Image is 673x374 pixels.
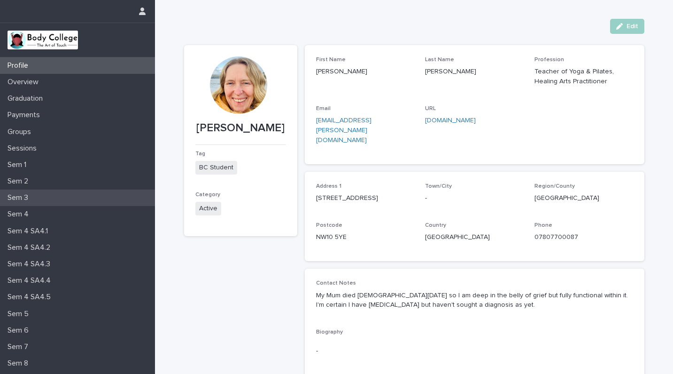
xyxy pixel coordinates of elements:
p: Sem 4 SA4.4 [4,276,58,285]
p: NW10 5YE [316,232,414,242]
a: [DOMAIN_NAME] [425,117,476,124]
span: Address 1 [316,183,341,189]
p: Sem 1 [4,160,34,169]
p: Sem 8 [4,359,36,368]
p: Profile [4,61,36,70]
p: Graduation [4,94,50,103]
p: - [425,193,523,203]
span: URL [425,106,436,111]
span: Tag [195,151,205,157]
button: Edit [610,19,644,34]
p: [GEOGRAPHIC_DATA] [425,232,523,242]
img: xvtzy2PTuGgGH0xbwGb2 [8,31,78,49]
p: Sem 4 SA4.5 [4,293,58,302]
span: First Name [316,57,346,63]
span: Last Name [425,57,454,63]
p: [PERSON_NAME] [425,67,523,77]
span: Biography [316,329,343,335]
span: Category [195,192,220,198]
p: Sem 4 [4,210,36,219]
p: Sem 7 [4,342,36,351]
p: Groups [4,127,39,136]
p: Sem 3 [4,193,36,202]
p: Sem 4 SA4.3 [4,260,58,269]
p: [GEOGRAPHIC_DATA] [534,193,633,203]
p: Payments [4,111,47,119]
p: [STREET_ADDRESS] [316,193,414,203]
p: Overview [4,78,46,87]
span: Town/City [425,183,452,189]
span: Country [425,223,446,228]
p: [PERSON_NAME] [316,67,414,77]
p: Sem 5 [4,310,36,318]
span: Email [316,106,331,111]
a: 07807700087 [534,234,578,240]
p: Teacher of Yoga & Pilates, Healing Arts Practitioner [534,67,633,87]
p: Sem 6 [4,326,36,335]
span: Contact Notes [316,280,356,286]
span: Region/County [534,183,575,189]
p: Sem 4 SA4.2 [4,243,58,252]
a: [EMAIL_ADDRESS][PERSON_NAME][DOMAIN_NAME] [316,117,371,143]
p: - [316,346,633,356]
span: Edit [627,23,638,30]
p: Sem 4 SA4.1 [4,227,55,236]
span: Postcode [316,223,342,228]
span: Profession [534,57,564,63]
p: My Mum died [DEMOGRAPHIC_DATA][DATE] so I am deep in the belly of grief but fully functional with... [316,291,633,310]
p: Sessions [4,144,44,153]
span: Active [195,202,221,215]
p: Sem 2 [4,177,36,186]
p: [PERSON_NAME] [195,121,286,135]
span: Phone [534,223,552,228]
span: BC Student [195,161,237,175]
